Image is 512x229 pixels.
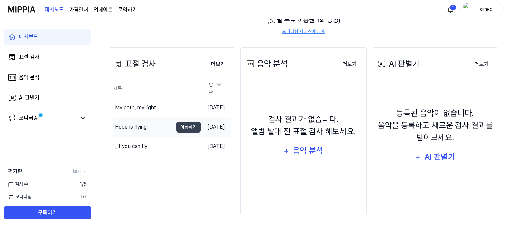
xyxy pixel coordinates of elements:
button: 더보기 [469,57,494,71]
button: 더보기 [205,57,231,71]
div: _If you can fly [115,142,147,151]
a: 대시보드 [45,0,64,19]
span: 검사 수 [8,181,28,188]
a: 더보기 [71,168,87,174]
span: 모니터링 [8,193,32,200]
button: 음악 분석 [279,143,328,159]
button: 더보기 [337,57,362,71]
div: AI 판별기 [19,94,39,102]
div: 날짜 [206,79,225,98]
div: 검사 결과가 없습니다. 앨범 발매 전 표절 검사 해보세요. [251,113,356,138]
a: 모니터링 [8,114,76,122]
button: 이동하기 [176,122,201,133]
a: 표절 검사 [4,49,91,65]
div: 등록된 음악이 없습니다. 음악을 등록하고 새로운 검사 결과를 받아보세요. [376,107,494,144]
th: 제목 [113,79,201,98]
div: My path, my light [115,104,156,112]
a: 음악 분석 [4,69,91,86]
div: AI 판별기 [423,151,456,163]
div: 음악 분석 [19,73,39,82]
div: Hope is flying [115,123,147,131]
div: simeo [473,5,499,13]
img: 알림 [446,5,454,14]
a: 모니터링 서비스에 대해 [282,28,325,35]
a: 대시보드 [4,29,91,45]
a: 문의하기 [118,6,137,14]
div: 대시보드 [19,33,38,41]
div: 표절 검사 [19,53,39,61]
button: 구독하기 [4,206,91,219]
img: profile [463,3,471,16]
div: 1 [450,5,456,10]
button: profilesimeo [460,4,504,15]
a: AI 판별기 [4,90,91,106]
div: 음악 분석 [292,144,324,157]
a: 업데이트 [94,6,113,14]
td: [DATE] [201,137,231,156]
div: 표절 검사 [113,58,156,70]
a: 가격안내 [69,6,88,14]
td: [DATE] [201,118,231,137]
div: AI 판별기 [376,58,419,70]
span: 평가판 [8,167,22,175]
button: 알림1 [445,4,456,15]
div: 음악 분석 [245,58,288,70]
span: 1 / 1 [80,193,87,200]
button: AI 판별기 [411,149,460,165]
span: 1 / 5 [80,181,87,188]
td: [DATE] [201,98,231,118]
div: 모니터링 [19,114,38,122]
